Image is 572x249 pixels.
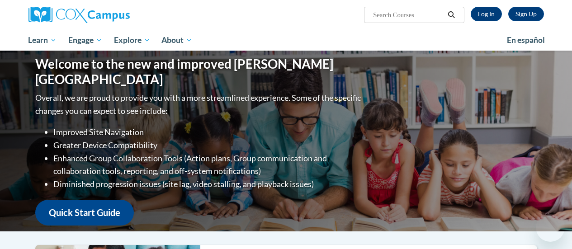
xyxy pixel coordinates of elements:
[156,30,198,51] a: About
[108,30,156,51] a: Explore
[536,213,565,242] iframe: Button to launch messaging window
[53,178,363,191] li: Diminished progression issues (site lag, video stalling, and playback issues)
[35,200,134,226] a: Quick Start Guide
[501,31,551,50] a: En español
[508,7,544,21] a: Register
[507,35,545,45] span: En español
[372,9,444,20] input: Search Courses
[22,30,551,51] div: Main menu
[23,30,63,51] a: Learn
[62,30,108,51] a: Engage
[471,7,502,21] a: Log In
[35,91,363,117] p: Overall, we are proud to provide you with a more streamlined experience. Some of the specific cha...
[161,35,192,46] span: About
[28,35,57,46] span: Learn
[28,7,130,23] img: Cox Campus
[444,9,458,20] button: Search
[68,35,102,46] span: Engage
[35,56,363,87] h1: Welcome to the new and improved [PERSON_NAME][GEOGRAPHIC_DATA]
[53,152,363,178] li: Enhanced Group Collaboration Tools (Action plans, Group communication and collaboration tools, re...
[53,126,363,139] li: Improved Site Navigation
[114,35,150,46] span: Explore
[28,7,191,23] a: Cox Campus
[53,139,363,152] li: Greater Device Compatibility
